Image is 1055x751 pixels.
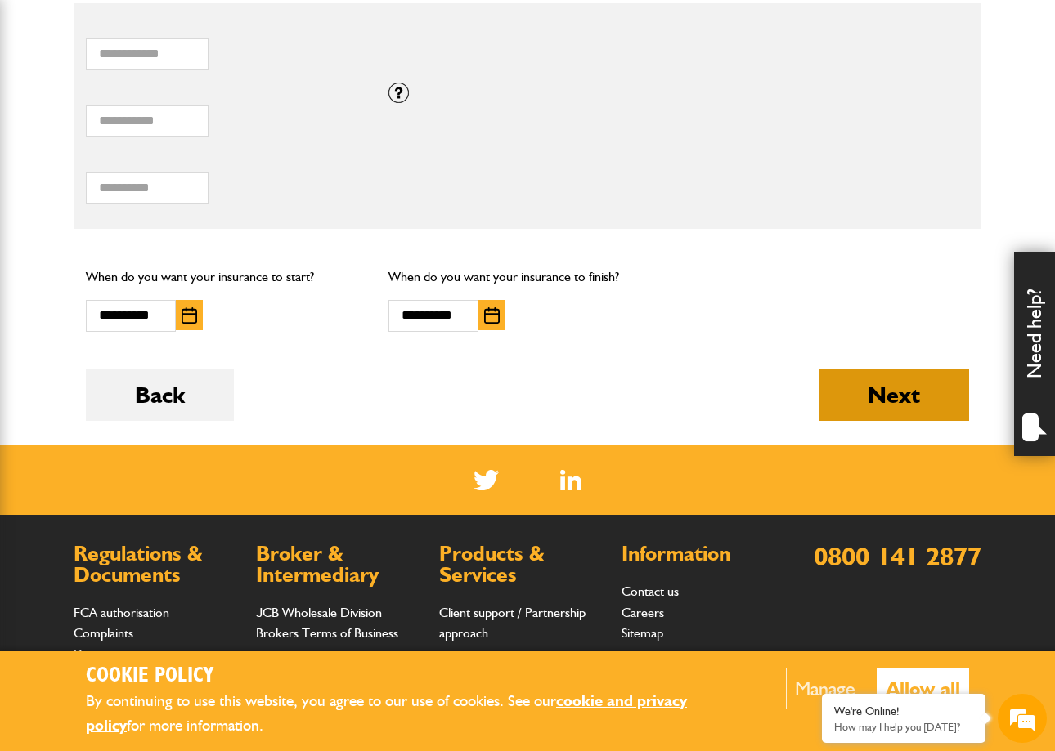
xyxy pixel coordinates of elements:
a: Brokers Terms of Business [256,625,398,641]
h2: Regulations & Documents [74,543,240,585]
input: Enter your last name [21,151,299,187]
img: Choose date [484,307,500,324]
a: Client support / Partnership approach [439,605,586,641]
a: 0800 141 2877 [814,540,981,572]
em: Start Chat [222,503,297,525]
h2: Information [622,543,788,565]
input: Enter your email address [21,199,299,235]
div: Minimize live chat window [268,8,308,47]
textarea: Type your message and hit 'Enter' [21,296,299,489]
h2: Products & Services [439,543,605,585]
img: d_20077148190_company_1631870298795_20077148190 [28,91,69,114]
img: Choose date [182,307,197,324]
p: When do you want your insurance to start? [86,266,364,288]
div: We're Online! [834,704,973,718]
button: Back [86,369,234,421]
div: Need help? [1014,252,1055,456]
input: Enter your phone number [21,248,299,284]
button: Next [819,369,969,421]
h2: Broker & Intermediary [256,543,422,585]
a: Contact us [622,583,679,599]
a: JCB Wholesale Division [256,605,382,620]
p: When do you want your insurance to finish? [388,266,667,288]
img: Twitter [474,470,499,490]
div: Chat with us now [85,92,275,113]
h2: Cookie Policy [86,664,736,689]
p: By continuing to use this website, you agree to our use of cookies. See our for more information. [86,689,736,739]
a: Complaints [74,625,133,641]
button: Allow all [877,668,969,709]
button: Manage [786,668,864,709]
a: FCA authorisation [74,605,169,620]
p: How may I help you today? [834,721,973,733]
a: Documents [74,646,136,662]
img: Linked In [560,470,582,490]
a: Careers [622,605,664,620]
a: LinkedIn [560,470,582,490]
a: Sitemap [622,625,663,641]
